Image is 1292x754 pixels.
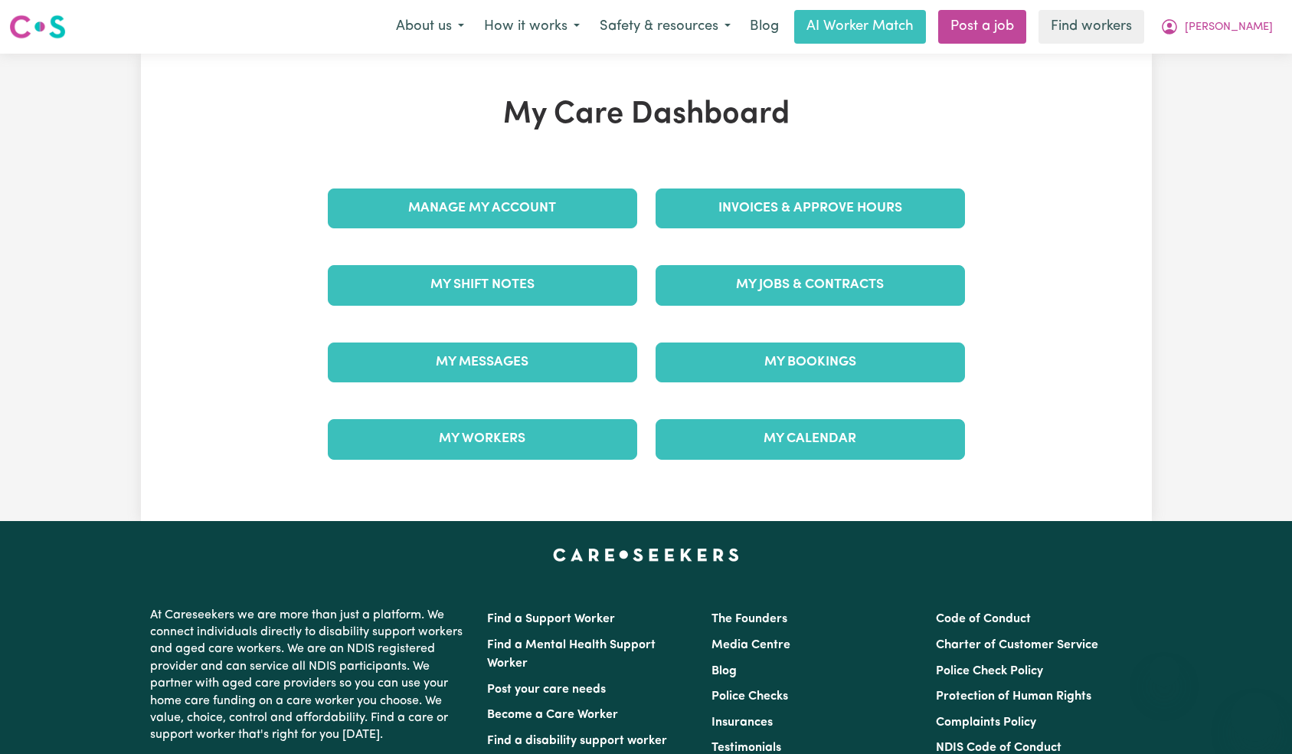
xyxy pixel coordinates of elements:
img: Careseekers logo [9,13,66,41]
a: Code of Conduct [936,613,1031,625]
a: AI Worker Match [794,10,926,44]
a: My Workers [328,419,637,459]
a: The Founders [711,613,787,625]
a: Protection of Human Rights [936,690,1091,703]
a: Find a Support Worker [487,613,615,625]
a: Careseekers home page [553,549,739,561]
a: Post your care needs [487,684,606,696]
button: About us [386,11,474,43]
a: Find a Mental Health Support Worker [487,639,656,670]
a: My Jobs & Contracts [656,265,965,305]
h1: My Care Dashboard [319,97,974,133]
a: Find workers [1039,10,1144,44]
a: Blog [741,10,788,44]
a: Post a job [938,10,1026,44]
a: NDIS Code of Conduct [936,742,1061,754]
button: My Account [1150,11,1283,43]
a: My Calendar [656,419,965,459]
iframe: Button to launch messaging window [1231,693,1280,742]
a: Police Checks [711,690,788,703]
a: My Shift Notes [328,265,637,305]
a: Charter of Customer Service [936,639,1098,651]
a: Manage My Account [328,188,637,228]
a: Complaints Policy [936,716,1036,729]
a: Find a disability support worker [487,735,667,747]
a: Police Check Policy [936,665,1043,677]
a: Invoices & Approve Hours [656,188,965,228]
a: Testimonials [711,742,781,754]
a: My Bookings [656,343,965,382]
p: At Careseekers we are more than just a platform. We connect individuals directly to disability su... [150,601,469,750]
button: Safety & resources [590,11,741,43]
a: Insurances [711,716,773,729]
a: Careseekers logo [9,9,66,44]
button: How it works [474,11,590,43]
a: My Messages [328,343,637,382]
span: [PERSON_NAME] [1185,19,1273,36]
a: Become a Care Worker [487,709,618,721]
a: Media Centre [711,639,790,651]
iframe: Close message [1149,656,1179,687]
a: Blog [711,665,737,677]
